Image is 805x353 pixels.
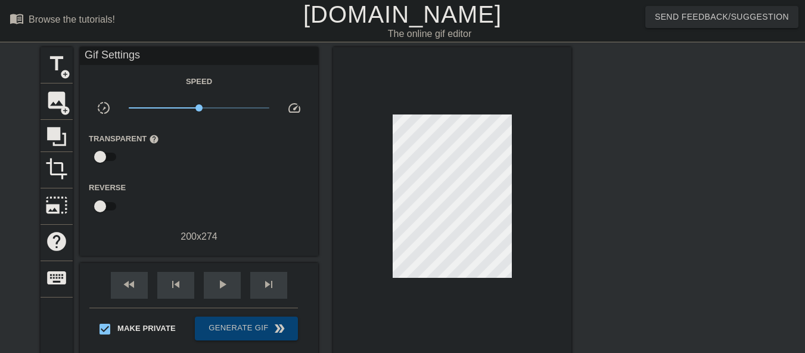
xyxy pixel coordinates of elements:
[10,11,24,26] span: menu_book
[655,10,789,24] span: Send Feedback/Suggestion
[274,27,585,41] div: The online gif editor
[149,134,159,144] span: help
[122,277,136,292] span: fast_rewind
[645,6,798,28] button: Send Feedback/Suggestion
[215,277,229,292] span: play_arrow
[97,101,111,115] span: slow_motion_video
[10,11,115,30] a: Browse the tutorials!
[303,1,502,27] a: [DOMAIN_NAME]
[117,323,176,335] span: Make Private
[195,317,298,340] button: Generate Gif
[89,133,159,145] label: Transparent
[45,267,68,289] span: keyboard
[45,230,68,253] span: help
[89,182,126,194] label: Reverse
[80,230,318,244] div: 200 x 274
[262,277,276,292] span: skip_next
[60,106,70,116] span: add_circle
[45,194,68,216] span: photo_size_select_large
[45,157,68,180] span: crop
[80,47,318,65] div: Gif Settings
[169,277,183,292] span: skip_previous
[29,14,115,24] div: Browse the tutorials!
[200,321,293,336] span: Generate Gif
[45,52,68,75] span: title
[45,89,68,112] span: image
[60,69,70,79] span: add_circle
[287,101,302,115] span: speed
[272,321,287,336] span: double_arrow
[186,76,212,88] label: Speed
